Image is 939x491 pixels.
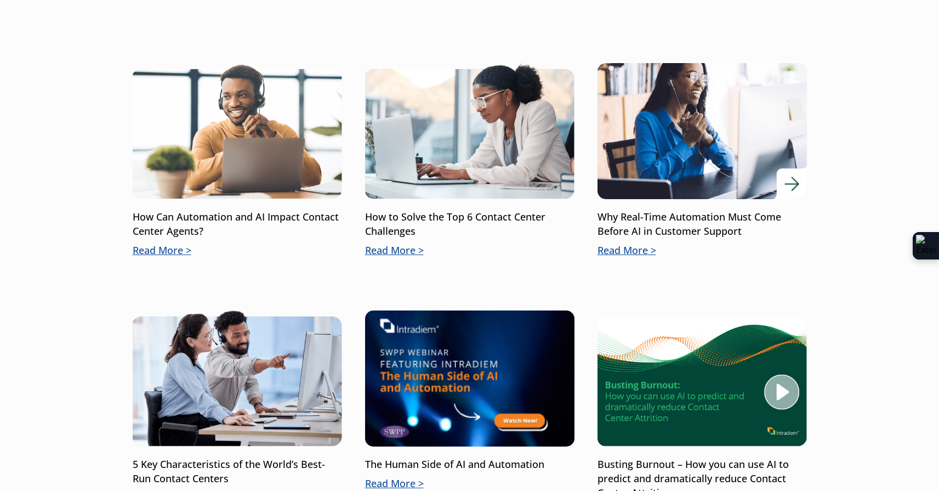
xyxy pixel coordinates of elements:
[365,477,574,491] p: Read More
[133,458,342,486] p: 5 Key Characteristics of the World’s Best-Run Contact Centers
[365,63,574,258] a: How to Solve the Top 6 Contact Center ChallengesRead More
[365,458,574,472] p: The Human Side of AI and Automation
[597,210,807,239] p: Why Real-Time Automation Must Come Before AI in Customer Support
[133,244,342,258] p: Read More
[133,63,342,258] a: How Can Automation and AI Impact Contact Center Agents?Read More
[133,210,342,239] p: How Can Automation and AI Impact Contact Center Agents?
[916,235,936,257] img: Extension Icon
[597,63,807,258] a: Why Real-Time Automation Must Come Before AI in Customer SupportRead More
[365,311,574,491] a: The Human Side of AI and AutomationRead More
[365,244,574,258] p: Read More
[597,244,807,258] p: Read More
[365,210,574,239] p: How to Solve the Top 6 Contact Center Challenges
